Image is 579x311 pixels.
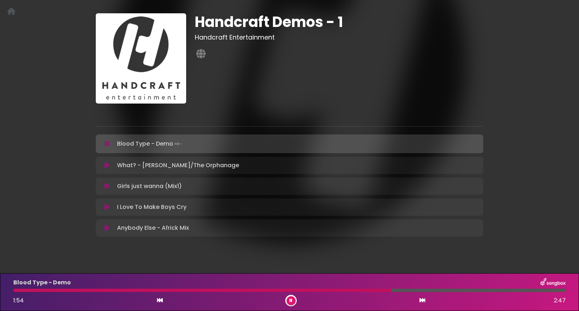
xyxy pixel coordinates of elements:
p: Blood Type - Demo [117,139,183,149]
img: waveform4.gif [173,139,183,149]
img: YmarSdcVT02vtbmQ10Kd [96,13,186,104]
p: What? - [PERSON_NAME]/The Orphanage [117,161,239,170]
h3: Handcraft Entertainment [195,33,483,41]
p: Girls just wanna (Mix1) [117,182,182,191]
p: Anybody Else - Africk Mix [117,224,189,232]
p: I Love To Make Boys Cry [117,203,187,211]
h1: Handcraft Demos - 1 [195,13,483,31]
